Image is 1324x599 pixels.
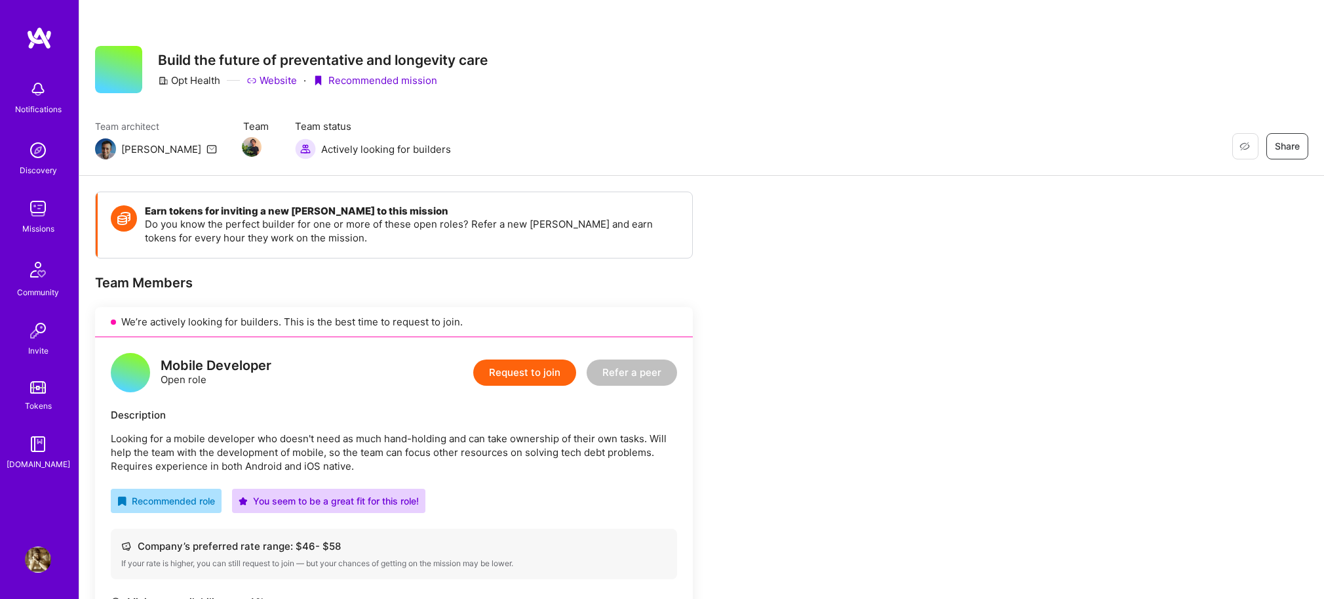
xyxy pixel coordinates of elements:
div: Description [111,408,677,422]
i: icon PurpleRibbon [313,75,323,86]
div: Tokens [25,399,52,413]
a: User Avatar [22,547,54,573]
img: bell [25,76,51,102]
div: Recommended mission [313,73,437,87]
p: Looking for a mobile developer who doesn't need as much hand-holding and can take ownership of th... [111,432,677,473]
span: Share [1275,140,1300,153]
div: We’re actively looking for builders. This is the best time to request to join. [95,307,693,337]
a: Website [246,73,297,87]
img: Invite [25,318,51,344]
div: Missions [22,222,54,236]
img: User Avatar [25,547,51,573]
div: Recommended role [117,494,215,508]
h3: Build the future of preventative and longevity care [158,52,488,68]
img: Team Member Avatar [242,137,262,157]
i: icon PurpleStar [239,497,248,506]
button: Refer a peer [587,360,677,386]
i: icon Mail [206,144,217,154]
div: Mobile Developer [161,359,271,373]
div: You seem to be a great fit for this role! [239,494,419,508]
img: Token icon [111,205,137,232]
img: logo [26,26,52,50]
i: icon EyeClosed [1239,141,1250,152]
span: Team architect [95,119,217,133]
i: icon CompanyGray [158,75,168,86]
div: Team Members [95,274,693,291]
img: Team Architect [95,138,116,159]
div: Opt Health [158,73,220,87]
span: Actively looking for builders [321,142,451,156]
img: guide book [25,431,51,457]
button: Share [1266,133,1308,159]
div: Community [17,285,59,299]
div: Company’s preferred rate range: $ 46 - $ 58 [121,539,667,553]
div: · [303,73,306,87]
p: Do you know the perfect builder for one or more of these open roles? Refer a new [PERSON_NAME] an... [145,217,679,245]
i: icon Cash [121,541,131,551]
span: Team [243,119,269,133]
div: Open role [161,359,271,386]
img: tokens [30,381,46,394]
div: [DOMAIN_NAME] [7,457,70,471]
div: Notifications [15,102,62,116]
img: Community [22,254,54,285]
img: teamwork [25,196,51,222]
img: Actively looking for builders [295,138,316,159]
span: Team status [295,119,451,133]
h4: Earn tokens for inviting a new [PERSON_NAME] to this mission [145,205,679,217]
div: [PERSON_NAME] [121,142,201,156]
div: Discovery [20,163,57,177]
a: Team Member Avatar [243,136,260,158]
i: icon RecommendedBadge [117,497,127,506]
div: If your rate is higher, you can still request to join — but your chances of getting on the missio... [121,558,667,569]
div: Invite [28,344,49,358]
img: discovery [25,137,51,163]
button: Request to join [473,360,576,386]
